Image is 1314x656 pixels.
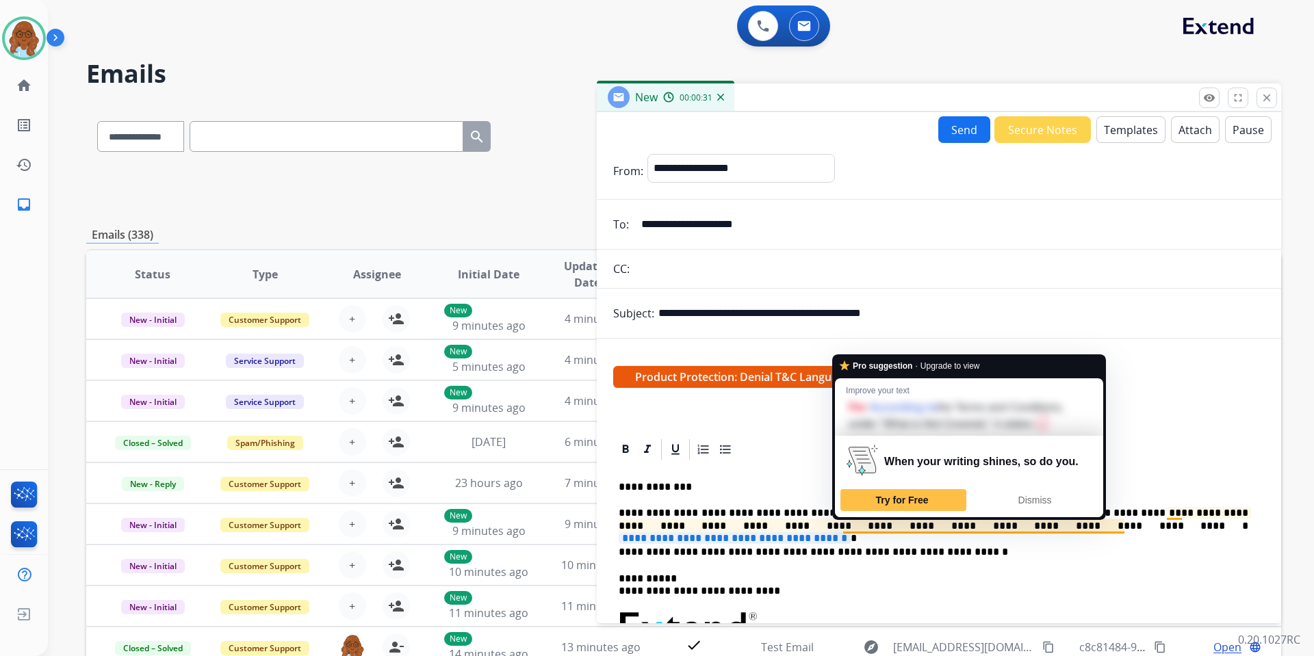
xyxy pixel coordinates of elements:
span: Type [253,266,278,283]
div: Ordered List [693,439,714,460]
span: Service Support [226,395,304,409]
mat-icon: history [16,157,32,173]
mat-icon: check [686,637,702,653]
span: Customer Support [220,641,309,655]
span: 9 minutes ago [452,318,526,333]
mat-icon: home [16,77,32,94]
span: Initial Date [458,266,519,283]
span: Updated Date [556,258,619,291]
button: Secure Notes [994,116,1091,143]
span: + [349,598,355,614]
span: New - Initial [121,518,185,532]
span: Status [135,266,170,283]
span: 5 minutes ago [452,359,526,374]
p: To: [613,216,629,233]
span: Test Email [761,640,814,655]
span: Closed – Solved [115,436,191,450]
span: + [349,475,355,491]
span: 10 minutes ago [449,564,528,579]
img: avatar [5,19,43,57]
span: 9 minutes ago [452,523,526,538]
span: Closed – Solved [115,641,191,655]
p: New [444,509,472,523]
mat-icon: content_copy [1154,641,1166,653]
button: Pause [1225,116,1272,143]
span: 11 minutes ago [449,605,528,620]
mat-icon: person_add [388,311,404,327]
span: 4 minutes ago [565,311,638,326]
mat-icon: close [1261,92,1273,104]
h2: Emails [86,60,1281,88]
p: CC: [613,261,630,277]
mat-icon: search [469,129,485,145]
button: + [339,510,366,538]
span: New - Initial [121,395,185,409]
span: + [349,434,355,450]
span: New [635,90,658,105]
button: + [339,346,366,373]
button: + [339,387,366,415]
span: Service Support [226,354,304,368]
div: Italic [637,439,658,460]
span: + [349,393,355,409]
span: + [349,516,355,532]
span: Customer Support [220,477,309,491]
p: New [444,304,472,317]
p: New [444,386,472,399]
span: 6 minutes ago [565,434,638,449]
mat-icon: person_add [388,434,404,450]
mat-icon: inbox [16,196,32,213]
span: c8c81484-9ae6-4038-b39c-86a28e50de02 [1079,640,1289,655]
mat-icon: person_add [388,475,404,491]
mat-icon: explore [863,639,879,655]
button: + [339,428,366,456]
span: 00:00:31 [680,92,712,103]
button: + [339,469,366,497]
p: Subject: [613,305,654,322]
span: Spam/Phishing [227,436,303,450]
mat-icon: person_add [388,352,404,368]
span: 23 hours ago [455,475,523,490]
span: Customer Support [220,313,309,327]
button: + [339,551,366,579]
button: + [339,305,366,332]
mat-icon: person_remove [388,639,404,655]
span: + [349,557,355,573]
div: Underline [665,439,686,460]
span: [EMAIL_ADDRESS][DOMAIN_NAME] [893,639,1034,655]
span: Customer Support [220,600,309,614]
p: New [444,550,472,564]
button: + [339,592,366,620]
mat-icon: remove_red_eye [1203,92,1215,104]
p: Emails (338) [86,226,159,244]
span: 4 minutes ago [565,393,638,408]
span: Product Protection: Denial T&C Language [613,366,892,388]
span: Open [1213,639,1241,655]
span: 10 minutes ago [561,557,641,573]
span: Customer Support [220,518,309,532]
button: Templates [1096,116,1165,143]
span: New - Initial [121,354,185,368]
mat-icon: fullscreen [1232,92,1244,104]
span: + [349,311,355,327]
span: 9 minutes ago [452,400,526,415]
div: Bullet List [715,439,736,460]
p: 0.20.1027RC [1238,631,1300,648]
mat-icon: person_add [388,598,404,614]
mat-icon: content_copy [1042,641,1055,653]
span: Customer Support [220,559,309,573]
span: New - Reply [122,477,184,491]
span: New - Initial [121,313,185,327]
span: New - Initial [121,600,185,614]
p: New [444,591,472,605]
p: From: [613,163,643,179]
span: + [349,352,355,368]
div: Bold [615,439,636,460]
p: New [444,632,472,646]
span: 13 minutes ago [561,640,641,655]
p: New [444,345,472,358]
span: 4 minutes ago [565,352,638,367]
span: [DATE] [472,434,506,449]
mat-icon: person_add [388,557,404,573]
mat-icon: list_alt [16,117,32,133]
